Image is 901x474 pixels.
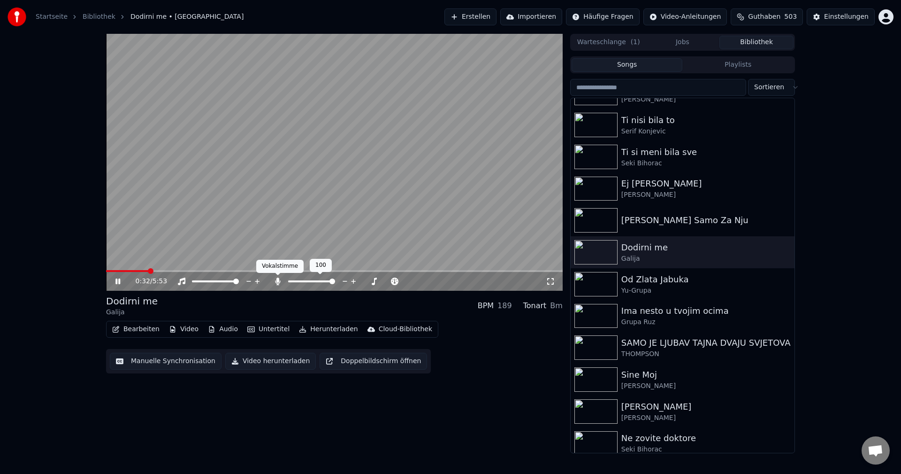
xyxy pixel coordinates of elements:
[136,277,158,286] div: /
[621,381,791,391] div: [PERSON_NAME]
[106,308,158,317] div: Galija
[621,177,791,190] div: Ej [PERSON_NAME]
[478,300,494,311] div: BPM
[621,146,791,159] div: Ti si meni bila sve
[621,190,791,200] div: [PERSON_NAME]
[621,413,791,423] div: [PERSON_NAME]
[8,8,26,26] img: youka
[550,300,563,311] div: Bm
[621,127,791,136] div: Serif Konjevic
[621,350,791,359] div: THOMPSON
[153,277,167,286] span: 5:53
[643,8,727,25] button: Video-Anleitungen
[572,36,646,49] button: Warteschlange
[731,8,803,25] button: Guthaben503
[621,286,791,295] div: Yu-Grupa
[204,323,242,336] button: Audio
[748,12,780,22] span: Guthaben
[106,295,158,308] div: Dodirni me
[807,8,875,25] button: Einstellungen
[824,12,869,22] div: Einstellungen
[862,436,890,465] div: Chat öffnen
[110,353,221,370] button: Manuelle Synchronisation
[631,38,640,47] span: ( 1 )
[244,323,293,336] button: Untertitel
[497,300,512,311] div: 189
[621,432,791,445] div: Ne zovite doktore
[719,36,794,49] button: Bibliothek
[130,12,244,22] span: Dodirni me • [GEOGRAPHIC_DATA]
[621,304,791,318] div: Ima nesto u tvojim ocima
[36,12,244,22] nav: breadcrumb
[256,260,304,273] div: Vokalstimme
[621,336,791,350] div: SAMO JE LJUBAV TAJNA DVAJU SVJETOVA
[754,83,784,92] span: Sortieren
[784,12,797,22] span: 503
[621,241,791,254] div: Dodirni me
[108,323,163,336] button: Bearbeiten
[36,12,68,22] a: Startseite
[621,368,791,381] div: Sine Moj
[621,445,791,454] div: Seki Bihorac
[621,254,791,264] div: Galija
[621,273,791,286] div: Od Zlata Jabuka
[523,300,547,311] div: Tonart
[225,353,316,370] button: Video herunterladen
[165,323,202,336] button: Video
[320,353,427,370] button: Doppelbildschirm öffnen
[379,325,432,334] div: Cloud-Bibliothek
[310,259,332,272] div: 100
[621,159,791,168] div: Seki Bihorac
[621,214,791,227] div: [PERSON_NAME] Samo Za Nju
[621,400,791,413] div: [PERSON_NAME]
[682,58,794,72] button: Playlists
[136,277,150,286] span: 0:32
[500,8,562,25] button: Importieren
[646,36,720,49] button: Jobs
[621,95,791,104] div: [PERSON_NAME]
[444,8,496,25] button: Erstellen
[572,58,683,72] button: Songs
[621,318,791,327] div: Grupa Ruz
[566,8,640,25] button: Häufige Fragen
[621,114,791,127] div: Ti nisi bila to
[83,12,115,22] a: Bibliothek
[295,323,361,336] button: Herunterladen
